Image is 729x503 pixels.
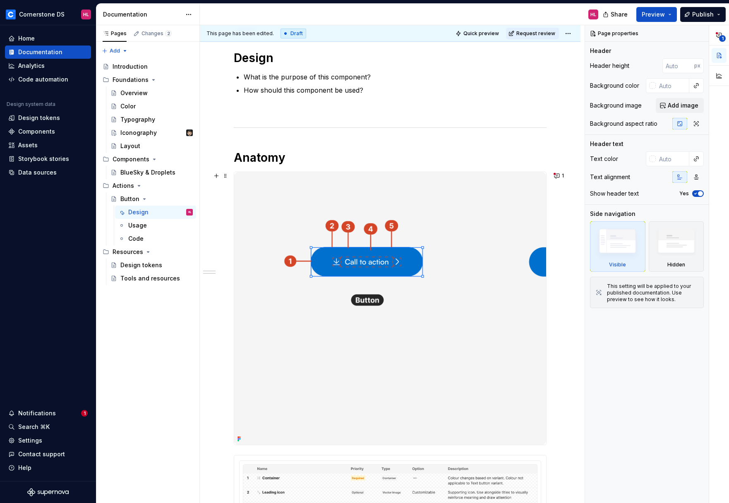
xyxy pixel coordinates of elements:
[107,166,196,179] a: BlueSky & Droplets
[99,45,130,57] button: Add
[609,261,626,268] div: Visible
[692,10,714,19] span: Publish
[590,62,629,70] div: Header height
[99,179,196,192] div: Actions
[234,50,547,65] h1: Design
[453,28,503,39] button: Quick preview
[99,60,196,285] div: Page tree
[18,62,45,70] div: Analytics
[107,192,196,206] a: Button
[27,488,69,496] svg: Supernova Logo
[656,98,704,113] button: Add image
[120,142,140,150] div: Layout
[113,248,143,256] div: Resources
[590,11,596,18] div: HL
[186,129,193,136] img: Ezekiel Obtera
[18,464,31,472] div: Help
[590,140,623,148] div: Header text
[5,46,91,59] a: Documentation
[590,189,639,198] div: Show header text
[590,101,642,110] div: Background image
[113,76,149,84] div: Foundations
[128,208,149,216] div: Design
[694,62,700,69] p: px
[18,155,69,163] div: Storybook stories
[506,28,559,39] button: Request review
[165,30,172,37] span: 2
[18,168,57,177] div: Data sources
[590,155,618,163] div: Text color
[5,73,91,86] a: Code automation
[113,182,134,190] div: Actions
[103,30,127,37] div: Pages
[18,423,50,431] div: Search ⌘K
[244,72,547,82] p: What is the purpose of this component?
[611,10,628,19] span: Share
[19,10,65,19] div: Cornerstone DS
[107,113,196,126] a: Typography
[590,81,639,90] div: Background color
[234,172,546,445] img: 128ae640-7f2f-4874-aacf-b36d2a01bb3b.png
[590,210,635,218] div: Side navigation
[6,10,16,19] img: c3019341-c077-43c8-8ea9-c5cf61c45a31.png
[2,5,94,23] button: Cornerstone DSHL
[18,48,62,56] div: Documentation
[5,139,91,152] a: Assets
[516,30,555,37] span: Request review
[113,155,149,163] div: Components
[115,232,196,245] a: Code
[5,448,91,461] button: Contact support
[719,35,726,42] span: 1
[120,274,180,283] div: Tools and resources
[642,10,665,19] span: Preview
[656,151,689,166] input: Auto
[656,78,689,93] input: Auto
[18,75,68,84] div: Code automation
[18,450,65,458] div: Contact support
[128,221,147,230] div: Usage
[590,120,657,128] div: Background aspect ratio
[120,195,139,203] div: Button
[5,461,91,474] button: Help
[5,152,91,165] a: Storybook stories
[5,59,91,72] a: Analytics
[120,129,157,137] div: Iconography
[99,245,196,259] div: Resources
[188,208,191,216] div: HL
[5,166,91,179] a: Data sources
[18,141,38,149] div: Assets
[552,170,568,182] button: 1
[107,139,196,153] a: Layout
[206,30,274,37] span: This page has been edited.
[120,115,155,124] div: Typography
[679,190,689,197] label: Yes
[107,126,196,139] a: IconographyEzekiel Obtera
[18,436,42,445] div: Settings
[234,150,547,165] h1: Anatomy
[18,127,55,136] div: Components
[115,206,196,219] a: DesignHL
[281,29,306,38] div: Draft
[141,30,172,37] div: Changes
[5,420,91,434] button: Search ⌘K
[113,62,148,71] div: Introduction
[99,60,196,73] a: Introduction
[599,7,633,22] button: Share
[83,11,89,18] div: HL
[680,7,726,22] button: Publish
[5,111,91,125] a: Design tokens
[18,409,56,417] div: Notifications
[7,101,55,108] div: Design system data
[562,172,564,179] span: 1
[115,219,196,232] a: Usage
[636,7,677,22] button: Preview
[590,47,611,55] div: Header
[590,173,630,181] div: Text alignment
[649,221,704,272] div: Hidden
[667,261,685,268] div: Hidden
[120,102,136,110] div: Color
[107,100,196,113] a: Color
[99,153,196,166] div: Components
[107,86,196,100] a: Overview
